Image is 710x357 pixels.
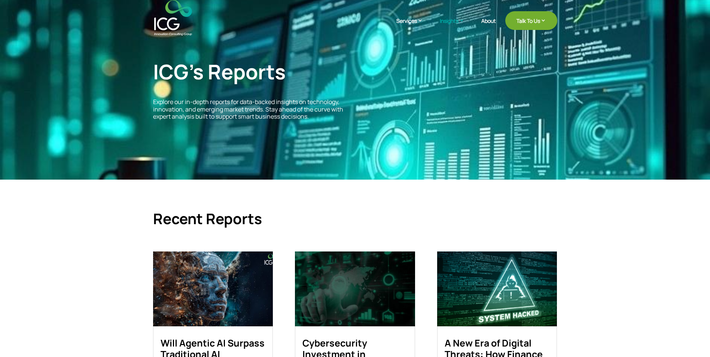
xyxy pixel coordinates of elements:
a: Services [396,17,430,36]
img: Will Agentic AI Surpass Traditional AI [153,251,273,326]
span: ICG’s Reports [153,58,286,85]
a: About [481,18,496,36]
img: Cybersecurity Investment in Saudi Arabia [295,251,415,326]
img: A New Era of Digital Threats: How Finance & Real Estate Can Stay Secure [437,251,557,326]
a: Insights [440,17,472,36]
span: Explore our in-depth reports for data-backed insights on technology, innovation, and emerging mar... [153,98,343,120]
span: Recent Reports [153,208,262,229]
a: Talk To Us [505,11,557,30]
